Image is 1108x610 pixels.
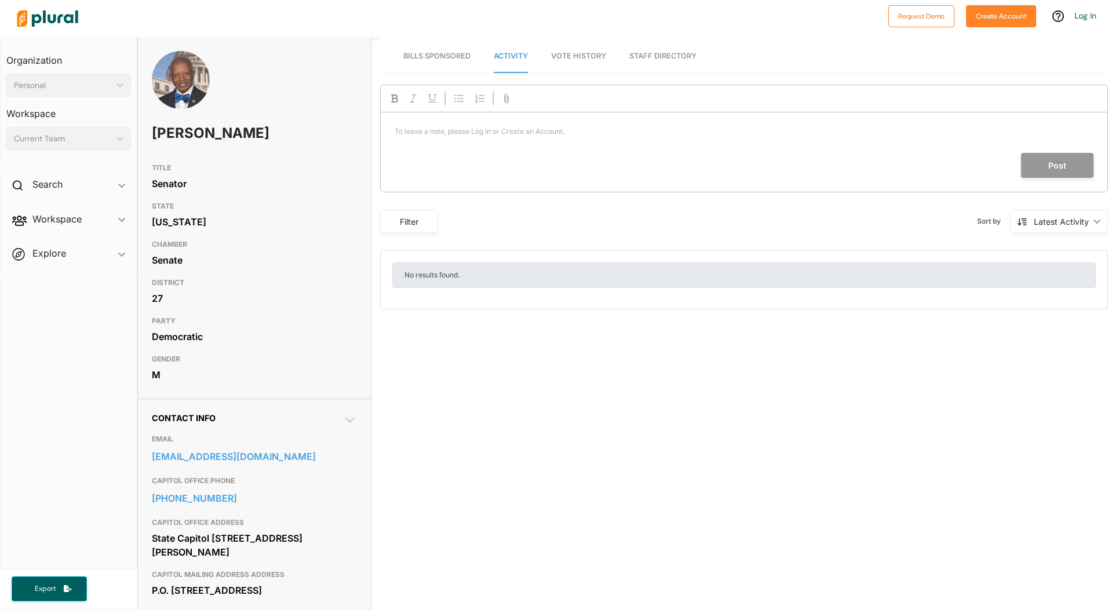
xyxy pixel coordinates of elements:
[152,352,357,366] h3: GENDER
[152,568,357,582] h3: CAPITOL MAILING ADDRESS ADDRESS
[403,52,471,60] span: Bills Sponsored
[152,213,357,231] div: [US_STATE]
[152,328,357,345] div: Democratic
[403,40,471,73] a: Bills Sponsored
[392,262,1096,288] div: No results found.
[14,79,112,92] div: Personal
[1021,153,1094,178] button: Post
[14,133,112,145] div: Current Team
[966,9,1036,21] a: Create Account
[12,576,87,601] button: Export
[551,40,606,73] a: Vote History
[152,366,357,383] div: M
[152,582,357,599] div: P.O. [STREET_ADDRESS]
[32,178,63,191] h2: Search
[152,161,357,175] h3: TITLE
[1034,215,1089,228] div: Latest Activity
[27,584,64,594] span: Export
[152,432,357,446] h3: EMAIL
[888,9,954,21] a: Request Demo
[629,40,697,73] a: Staff Directory
[152,516,357,529] h3: CAPITOL OFFICE ADDRESS
[152,175,357,192] div: Senator
[152,413,216,423] span: Contact Info
[966,5,1036,27] button: Create Account
[152,51,210,128] img: Headshot of Hillman Frazier
[152,116,275,151] h1: [PERSON_NAME]
[494,40,528,73] a: Activity
[152,276,357,290] h3: DISTRICT
[152,474,357,488] h3: CAPITOL OFFICE PHONE
[152,529,357,561] div: State Capitol [STREET_ADDRESS][PERSON_NAME]
[152,199,357,213] h3: STATE
[152,448,357,465] a: [EMAIL_ADDRESS][DOMAIN_NAME]
[888,5,954,27] button: Request Demo
[388,215,431,228] div: Filter
[494,52,528,60] span: Activity
[152,251,357,269] div: Senate
[6,97,131,122] h3: Workspace
[1074,10,1096,21] a: Log In
[152,314,357,328] h3: PARTY
[152,290,357,307] div: 27
[977,216,1010,227] span: Sort by
[152,238,357,251] h3: CHAMBER
[152,490,357,507] a: [PHONE_NUMBER]
[551,52,606,60] span: Vote History
[6,43,131,69] h3: Organization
